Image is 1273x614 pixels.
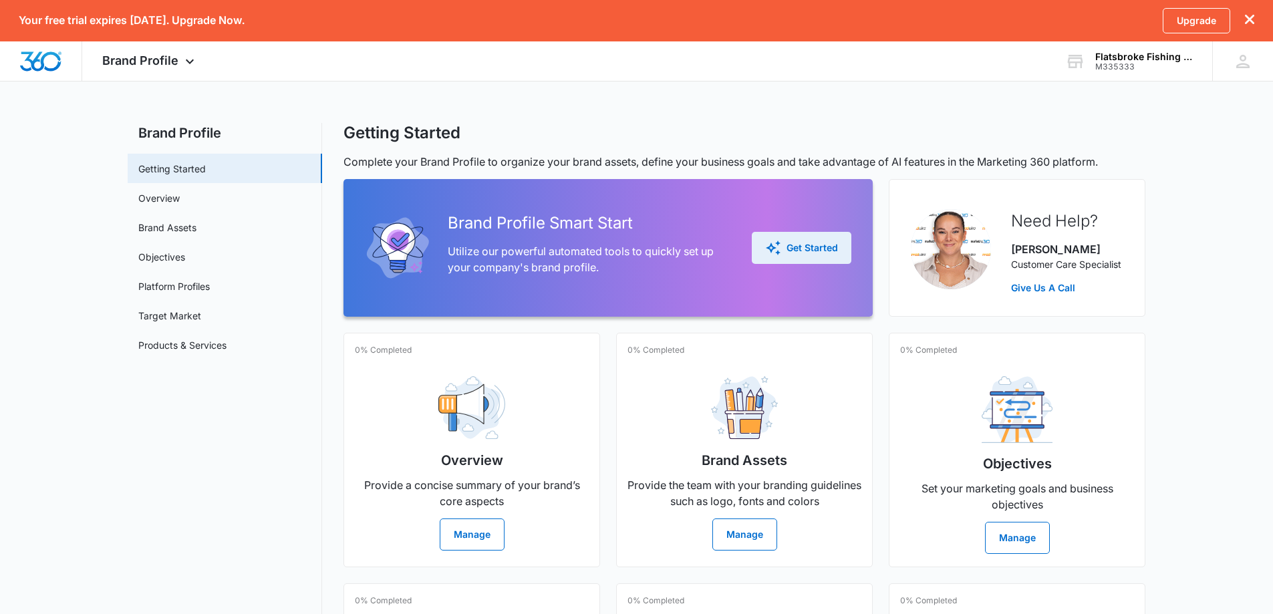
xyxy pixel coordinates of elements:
[343,154,1145,170] p: Complete your Brand Profile to organize your brand assets, define your business goals and take ad...
[441,450,503,470] h2: Overview
[440,518,505,551] button: Manage
[355,595,412,607] p: 0% Completed
[138,279,210,293] a: Platform Profiles
[627,344,684,356] p: 0% Completed
[128,123,322,143] h2: Brand Profile
[1095,51,1193,62] div: account name
[752,232,851,264] button: Get Started
[1011,209,1121,233] h2: Need Help?
[138,162,206,176] a: Getting Started
[102,53,178,67] span: Brand Profile
[448,243,730,275] p: Utilize our powerful automated tools to quickly set up your company's brand profile.
[448,211,730,235] h2: Brand Profile Smart Start
[138,191,180,205] a: Overview
[355,477,589,509] p: Provide a concise summary of your brand’s core aspects
[355,344,412,356] p: 0% Completed
[1011,257,1121,271] p: Customer Care Specialist
[627,595,684,607] p: 0% Completed
[627,477,861,509] p: Provide the team with your branding guidelines such as logo, fonts and colors
[616,333,873,567] a: 0% CompletedBrand AssetsProvide the team with your branding guidelines such as logo, fonts and co...
[138,338,227,352] a: Products & Services
[82,41,218,81] div: Brand Profile
[765,240,838,256] div: Get Started
[138,250,185,264] a: Objectives
[1011,241,1121,257] p: [PERSON_NAME]
[19,14,245,27] p: Your free trial expires [DATE]. Upgrade Now.
[983,454,1052,474] h2: Objectives
[1245,14,1254,27] button: dismiss this dialog
[889,333,1145,567] a: 0% CompletedObjectivesSet your marketing goals and business objectivesManage
[343,333,600,567] a: 0% CompletedOverviewProvide a concise summary of your brand’s core aspectsManage
[702,450,787,470] h2: Brand Assets
[712,518,777,551] button: Manage
[1011,281,1121,295] a: Give Us A Call
[1163,8,1230,33] a: Upgrade
[343,123,460,143] h1: Getting Started
[1095,62,1193,71] div: account id
[900,480,1134,512] p: Set your marketing goals and business objectives
[985,522,1050,554] button: Manage
[138,220,196,235] a: Brand Assets
[138,309,201,323] a: Target Market
[900,595,957,607] p: 0% Completed
[911,209,991,289] img: Jordan Savage
[900,344,957,356] p: 0% Completed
